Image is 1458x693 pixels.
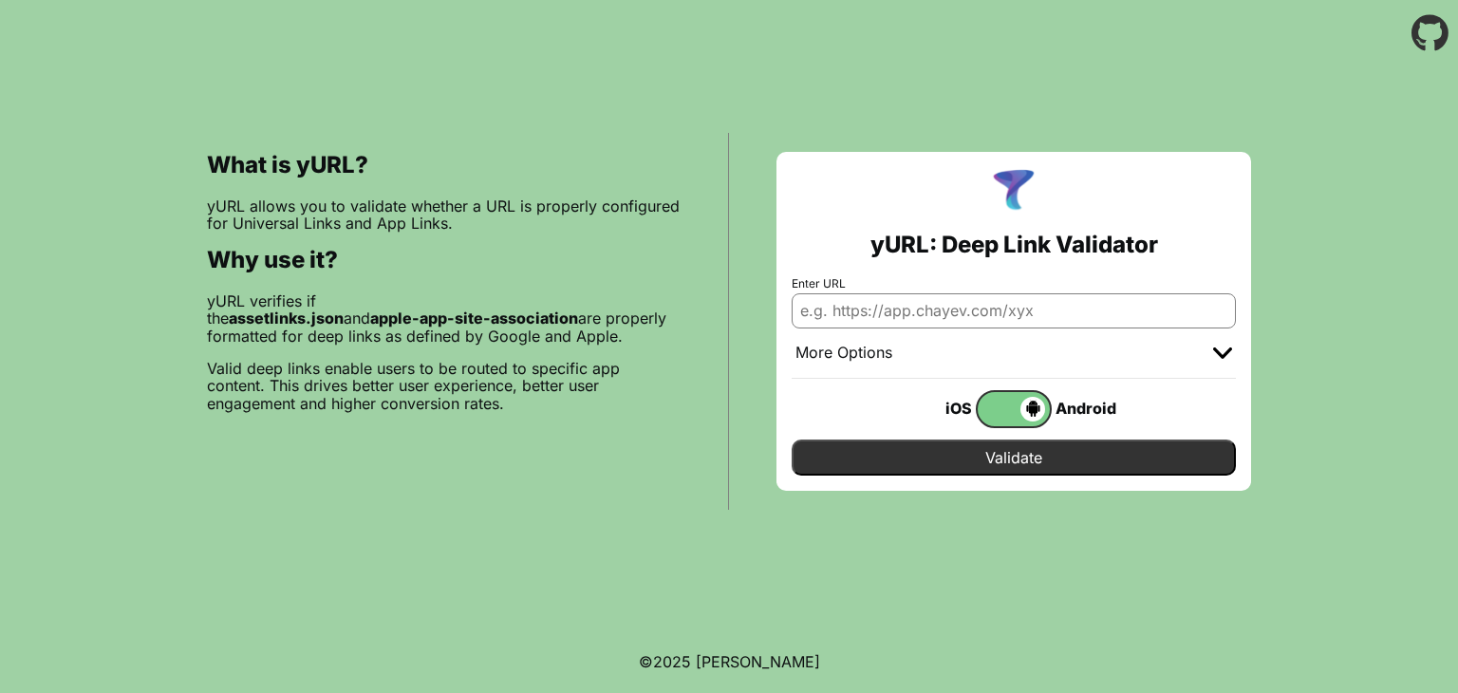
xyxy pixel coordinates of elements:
[900,396,976,421] div: iOS
[1052,396,1128,421] div: Android
[207,247,681,273] h2: Why use it?
[207,292,681,345] p: yURL verifies if the and are properly formatted for deep links as defined by Google and Apple.
[207,197,681,233] p: yURL allows you to validate whether a URL is properly configured for Universal Links and App Links.
[229,309,344,328] b: assetlinks.json
[792,440,1236,476] input: Validate
[653,652,691,671] span: 2025
[1213,347,1232,359] img: chevron
[792,277,1236,290] label: Enter URL
[795,344,892,363] div: More Options
[989,167,1038,216] img: yURL Logo
[696,652,820,671] a: Michael Ibragimchayev's Personal Site
[370,309,578,328] b: apple-app-site-association
[207,360,681,412] p: Valid deep links enable users to be routed to specific app content. This drives better user exper...
[207,152,681,178] h2: What is yURL?
[792,293,1236,328] input: e.g. https://app.chayev.com/xyx
[870,232,1158,258] h2: yURL: Deep Link Validator
[639,630,820,693] footer: ©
